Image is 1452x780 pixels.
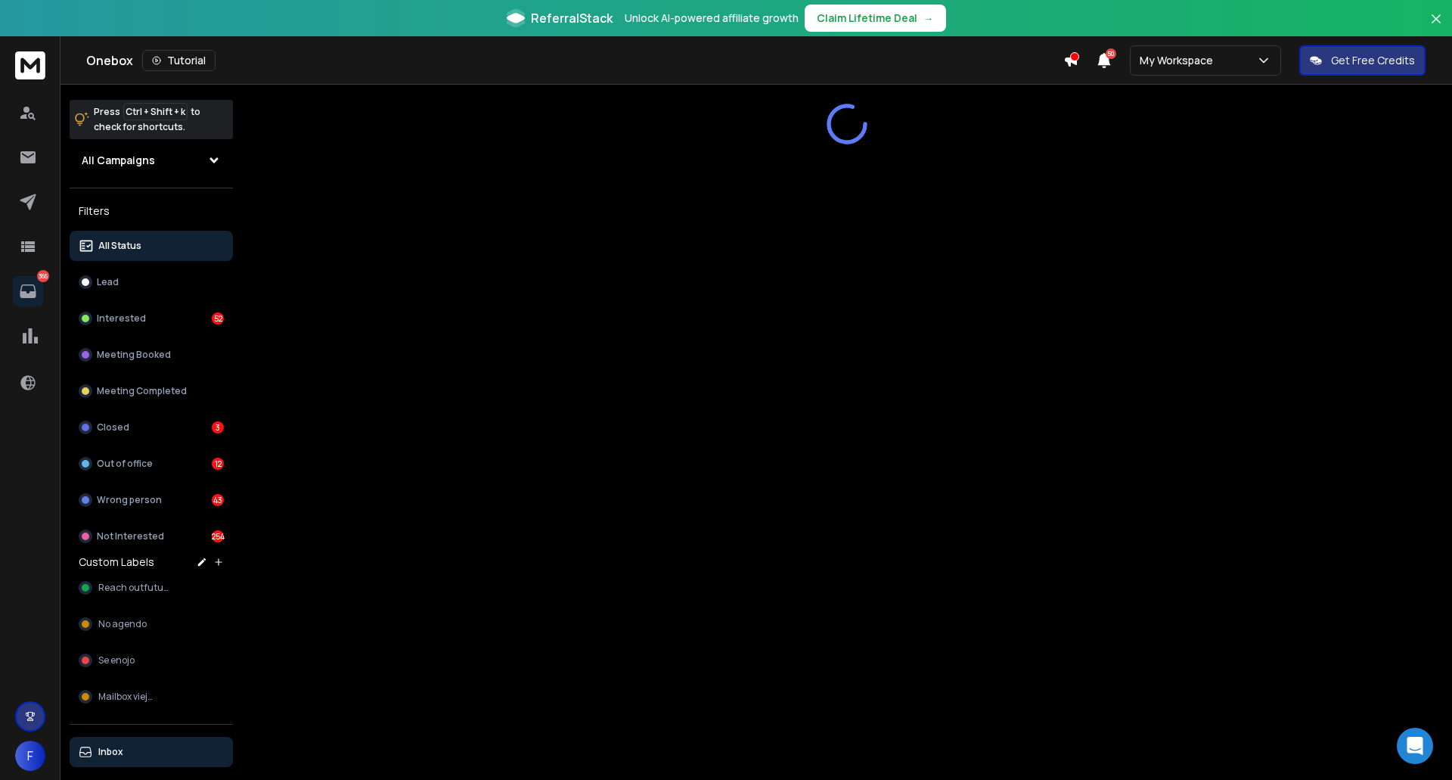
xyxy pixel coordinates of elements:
span: 50 [1106,48,1116,59]
span: No agendo [98,618,147,630]
button: Wrong person43 [70,485,233,515]
button: Not Interested254 [70,521,233,552]
p: Meeting Completed [97,385,187,397]
div: 254 [212,530,224,542]
button: Inbox [70,737,233,767]
button: Meeting Completed [70,376,233,406]
span: Reach outfuture [98,582,172,594]
button: All Status [70,231,233,261]
span: → [923,11,934,26]
div: 3 [212,421,224,434]
button: Claim Lifetime Deal→ [805,5,946,32]
p: Inbox [98,746,123,758]
button: Out of office12 [70,449,233,479]
div: Open Intercom Messenger [1397,728,1433,764]
a: 366 [13,276,43,306]
p: Get Free Credits [1331,53,1415,68]
p: Interested [97,312,146,325]
p: All Status [98,240,141,252]
button: Reach outfuture [70,573,233,603]
button: No agendo [70,609,233,639]
button: Mailbox viejos [70,682,233,712]
div: 12 [212,458,224,470]
p: 366 [37,270,49,282]
span: Se enojo [98,654,135,667]
button: Get Free Credits [1299,45,1426,76]
button: Tutorial [142,50,216,71]
h3: Filters [70,200,233,222]
p: Wrong person [97,494,162,506]
p: My Workspace [1140,53,1219,68]
button: Closed3 [70,412,233,443]
span: Ctrl + Shift + k [123,103,188,120]
span: Mailbox viejos [98,691,157,703]
button: Meeting Booked [70,340,233,370]
button: All Campaigns [70,145,233,176]
p: Not Interested [97,530,164,542]
p: Press to check for shortcuts. [94,104,200,135]
span: ReferralStack [531,9,613,27]
div: 43 [212,494,224,506]
div: Onebox [86,50,1063,71]
p: Meeting Booked [97,349,171,361]
button: Se enojo [70,645,233,676]
p: Lead [97,276,119,288]
button: Lead [70,267,233,297]
button: Interested52 [70,303,233,334]
p: Closed [97,421,129,434]
p: Out of office [97,458,153,470]
h3: Custom Labels [79,555,154,570]
p: Unlock AI-powered affiliate growth [625,11,799,26]
button: Close banner [1426,9,1446,45]
button: F [15,741,45,771]
div: 52 [212,312,224,325]
h1: All Campaigns [82,153,155,168]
